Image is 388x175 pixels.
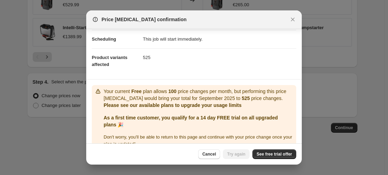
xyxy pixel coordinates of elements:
span: Don ' t worry, you ' ll be able to return to this page and continue with your price change once y... [104,134,292,147]
b: As a first time customer, you qualify for a 14 day FREE trial on all upgraded plans 🎉 [104,115,278,127]
span: Scheduling [92,36,116,42]
span: Product variants affected [92,55,128,67]
button: Cancel [198,149,220,159]
b: 100 [168,89,176,94]
p: Please see our available plans to upgrade your usage limits [104,102,293,109]
span: Cancel [202,151,216,157]
span: See free trial offer [257,151,292,157]
dd: 525 [143,48,296,67]
dd: This job will start immediately. [143,30,296,48]
span: Price [MEDICAL_DATA] confirmation [102,16,187,23]
button: Close [288,15,298,24]
b: Free [131,89,142,94]
b: 525 [242,95,250,101]
a: See free trial offer [252,149,296,159]
p: Your current plan allows price changes per month, but performing this price [MEDICAL_DATA] would ... [104,88,293,102]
